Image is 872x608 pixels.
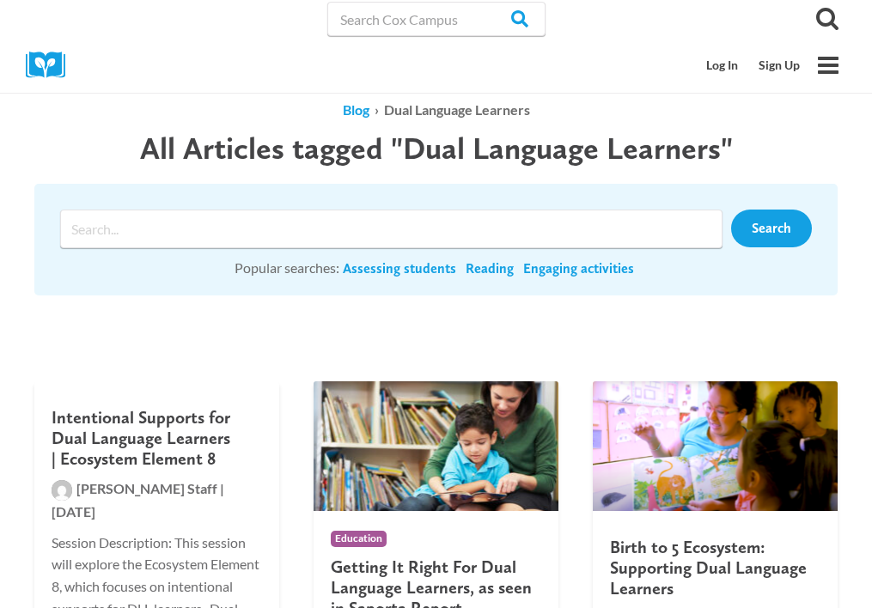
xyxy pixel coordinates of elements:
img: Cox Campus [26,52,77,78]
span: [DATE] [52,503,95,520]
form: Search form [60,210,731,248]
a: Log In [696,49,748,82]
a: Assessing students [343,259,456,278]
span: Dual Language Learners [384,101,530,118]
a: Blog [343,101,369,118]
button: Open menu [810,47,846,83]
span: [PERSON_NAME] Staff [76,480,217,496]
span: Popular searches: [235,259,339,276]
h2: Intentional Supports for Dual Language Learners | Ecosystem Element 8 [52,407,262,469]
input: Search Cox Campus [327,2,546,36]
input: Search input [60,210,723,248]
ol: › [34,99,838,121]
span: All Articles tagged "Dual Language Learners" [140,130,733,167]
a: Engaging activities [523,259,634,278]
span: Education [331,531,387,547]
nav: Secondary Mobile Navigation [696,49,810,82]
span: Search [752,220,791,236]
h2: Birth to 5 Ecosystem: Supporting Dual Language Learners [610,537,820,599]
a: Reading [466,259,514,278]
span: | [220,480,224,496]
a: Sign Up [748,49,810,82]
a: Search [731,210,812,247]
